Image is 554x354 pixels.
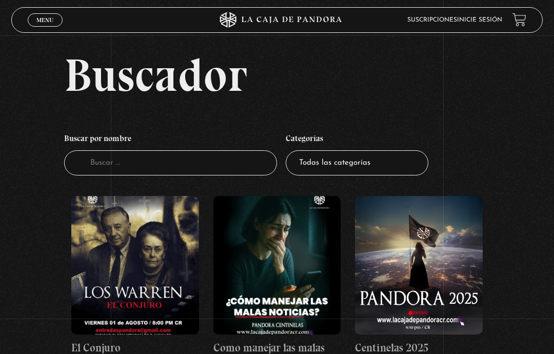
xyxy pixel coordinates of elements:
[286,129,428,150] h4: Categorías
[457,17,502,23] a: Inicie sesión
[33,26,57,33] span: Cerrar
[64,52,543,98] h2: Buscador
[407,17,457,23] a: Suscripciones
[64,129,277,150] h4: Buscar por nombre
[36,17,53,23] span: Menu
[512,13,526,27] a: View your shopping cart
